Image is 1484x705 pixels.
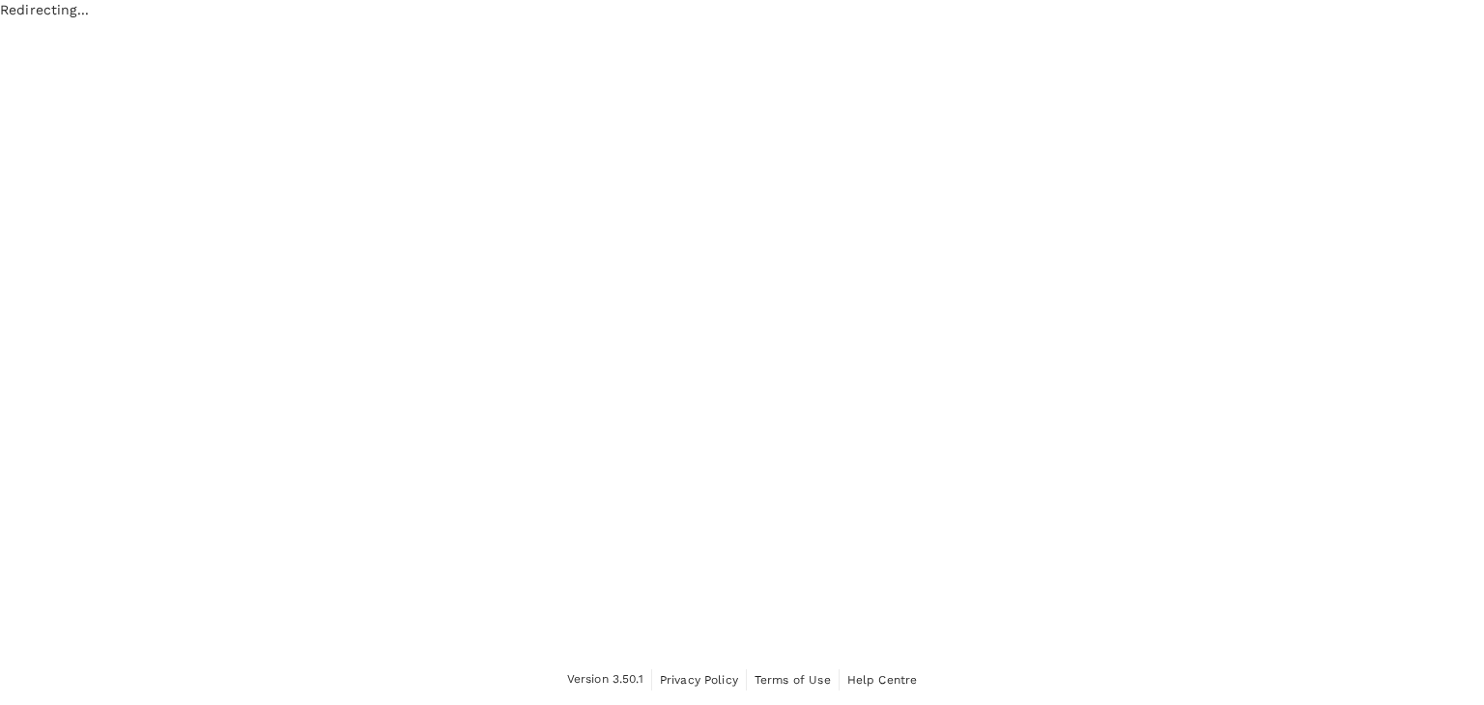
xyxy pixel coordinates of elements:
span: Help Centre [847,673,918,687]
span: Privacy Policy [660,673,738,687]
a: Help Centre [847,669,918,691]
a: Terms of Use [755,669,831,691]
a: Privacy Policy [660,669,738,691]
span: Terms of Use [755,673,831,687]
span: Version 3.50.1 [567,670,643,690]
